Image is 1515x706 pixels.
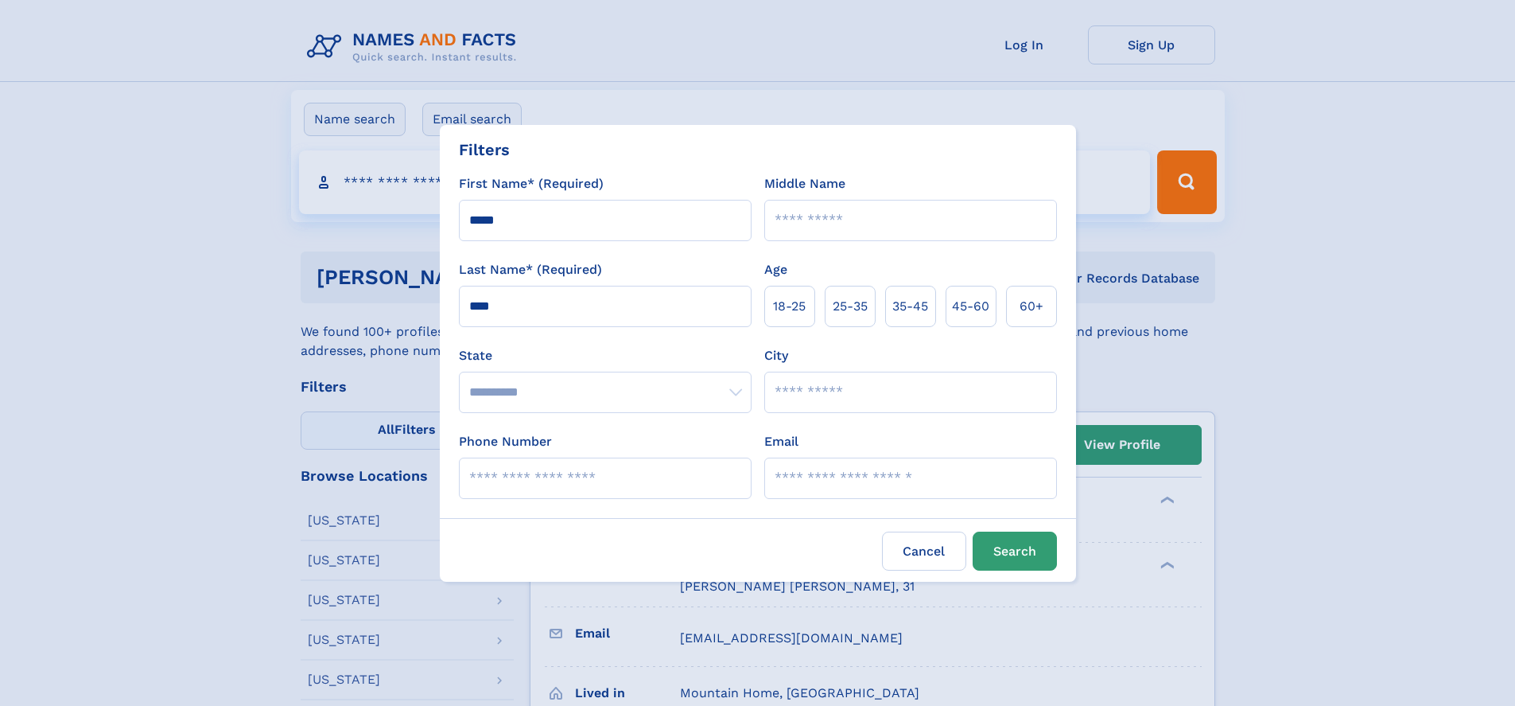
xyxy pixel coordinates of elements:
[764,174,845,193] label: Middle Name
[1020,297,1043,316] span: 60+
[764,260,787,279] label: Age
[892,297,928,316] span: 35‑45
[833,297,868,316] span: 25‑35
[459,138,510,162] div: Filters
[459,346,752,365] label: State
[952,297,989,316] span: 45‑60
[459,260,602,279] label: Last Name* (Required)
[973,532,1057,571] button: Search
[459,174,604,193] label: First Name* (Required)
[773,297,806,316] span: 18‑25
[459,432,552,451] label: Phone Number
[764,346,788,365] label: City
[882,532,966,571] label: Cancel
[764,432,798,451] label: Email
